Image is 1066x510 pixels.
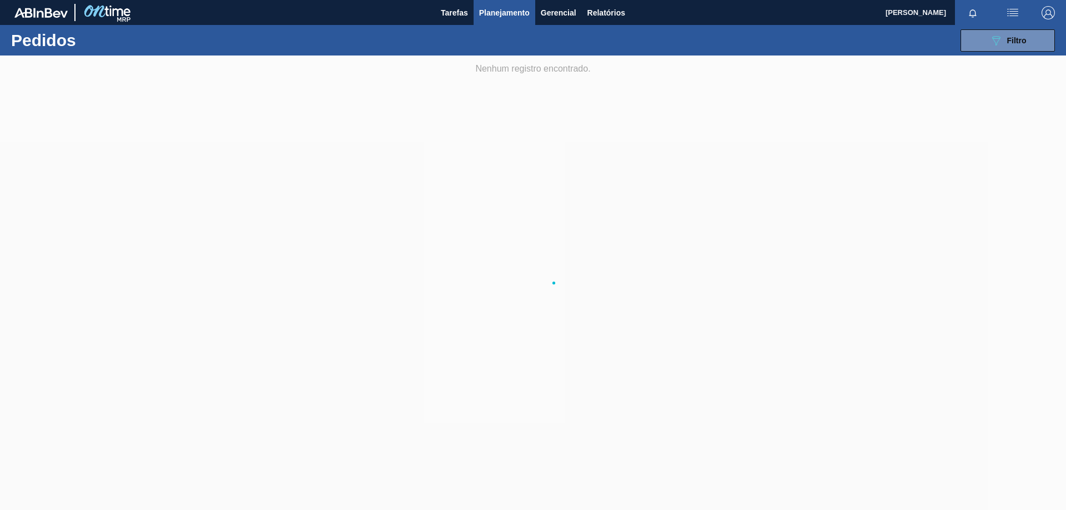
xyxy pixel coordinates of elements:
img: userActions [1006,6,1019,19]
span: Tarefas [441,6,468,19]
span: Planejamento [479,6,530,19]
img: Logout [1042,6,1055,19]
span: Relatórios [587,6,625,19]
h1: Pedidos [11,34,177,47]
button: Filtro [961,29,1055,52]
img: TNhmsLtSVTkK8tSr43FrP2fwEKptu5GPRR3wAAAABJRU5ErkJggg== [14,8,68,18]
span: Gerencial [541,6,576,19]
span: Filtro [1007,36,1027,45]
button: Notificações [955,5,990,21]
